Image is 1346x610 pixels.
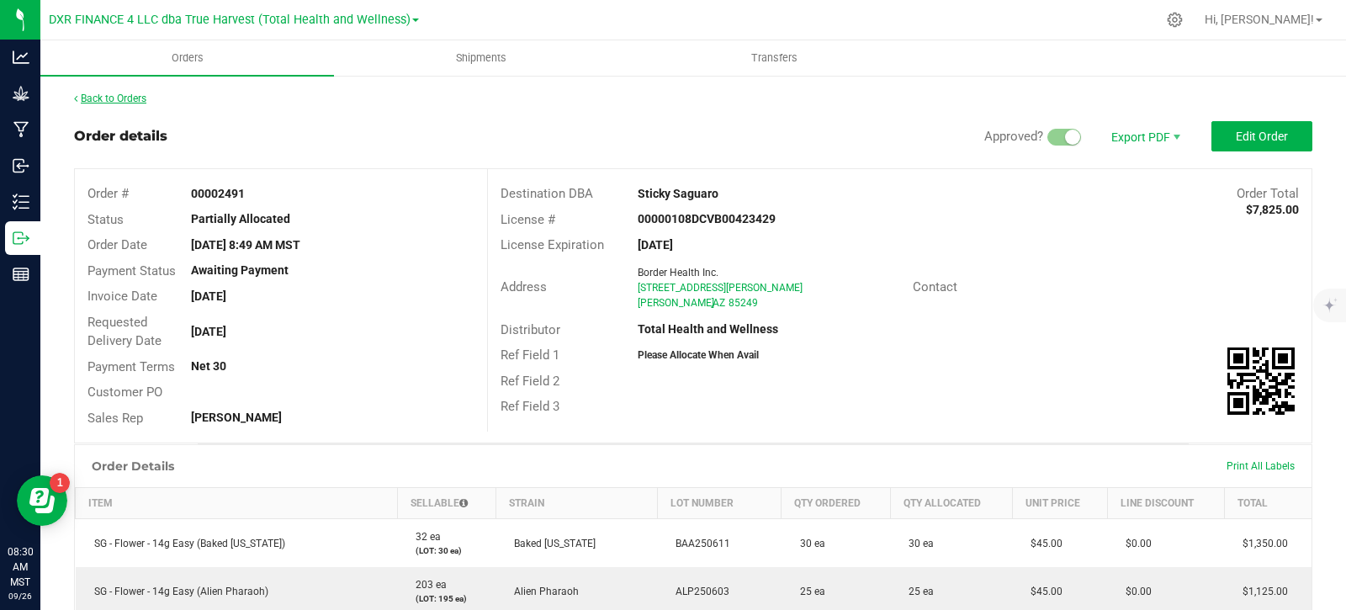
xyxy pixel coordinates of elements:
span: 25 ea [792,586,825,597]
span: Orders [149,50,226,66]
span: Hi, [PERSON_NAME]! [1205,13,1314,26]
inline-svg: Reports [13,266,29,283]
span: AZ [713,297,725,309]
inline-svg: Inbound [13,157,29,174]
span: Ref Field 3 [501,399,559,414]
span: 30 ea [792,538,825,549]
span: 85249 [729,297,758,309]
span: Address [501,279,547,294]
span: [PERSON_NAME] [638,297,714,309]
span: Contact [913,279,957,294]
span: ALP250603 [667,586,729,597]
span: [STREET_ADDRESS][PERSON_NAME] [638,282,803,294]
span: License # [501,212,555,227]
img: Scan me! [1227,347,1295,415]
span: Sales Rep [87,411,143,426]
span: 25 ea [900,586,934,597]
span: 203 ea [407,579,447,591]
span: Requested Delivery Date [87,315,162,349]
a: Shipments [334,40,628,76]
div: Order details [74,126,167,146]
p: (LOT: 30 ea) [407,544,485,557]
th: Unit Price [1012,488,1107,519]
p: (LOT: 195 ea) [407,592,485,605]
button: Edit Order [1211,121,1312,151]
inline-svg: Outbound [13,230,29,247]
h1: Order Details [92,459,174,473]
inline-svg: Inventory [13,194,29,210]
a: Orders [40,40,334,76]
span: Payment Status [87,263,176,278]
strong: Sticky Saguaro [638,187,718,200]
span: BAA250611 [667,538,730,549]
span: Order Total [1237,186,1299,201]
th: Sellable [397,488,495,519]
th: Strain [495,488,657,519]
th: Lot Number [657,488,781,519]
span: $0.00 [1117,538,1152,549]
span: Order # [87,186,129,201]
iframe: Resource center unread badge [50,473,70,493]
inline-svg: Manufacturing [13,121,29,138]
span: $1,350.00 [1234,538,1288,549]
strong: Partially Allocated [191,212,290,225]
span: Edit Order [1236,130,1288,143]
span: Approved? [984,129,1043,144]
span: Print All Labels [1227,460,1295,472]
span: , [711,297,713,309]
p: 09/26 [8,590,33,602]
span: $45.00 [1022,538,1062,549]
strong: $7,825.00 [1246,203,1299,216]
th: Total [1224,488,1312,519]
span: DXR FINANCE 4 LLC dba True Harvest (Total Health and Wellness) [49,13,411,27]
strong: [PERSON_NAME] [191,411,282,424]
strong: Total Health and Wellness [638,322,778,336]
inline-svg: Grow [13,85,29,102]
span: $0.00 [1117,586,1152,597]
th: Item [76,488,398,519]
strong: 00002491 [191,187,245,200]
span: Baked [US_STATE] [506,538,596,549]
span: Ref Field 1 [501,347,559,363]
strong: [DATE] 8:49 AM MST [191,238,300,252]
span: Order Date [87,237,147,252]
span: Invoice Date [87,289,157,304]
th: Qty Allocated [890,488,1012,519]
span: SG - Flower - 14g Easy (Baked [US_STATE]) [86,538,285,549]
span: 30 ea [900,538,934,549]
strong: Awaiting Payment [191,263,289,277]
span: Alien Pharaoh [506,586,579,597]
a: Transfers [628,40,921,76]
strong: Please Allocate When Avail [638,349,759,361]
th: Qty Ordered [782,488,891,519]
span: 32 ea [407,531,441,543]
p: 08:30 AM MST [8,544,33,590]
th: Line Discount [1107,488,1224,519]
strong: [DATE] [638,238,673,252]
div: Manage settings [1164,12,1185,28]
span: Customer PO [87,385,162,400]
a: Back to Orders [74,93,146,104]
strong: 00000108DCVB00423429 [638,212,776,225]
strong: Net 30 [191,359,226,373]
span: $45.00 [1022,586,1062,597]
strong: [DATE] [191,289,226,303]
span: $1,125.00 [1234,586,1288,597]
strong: [DATE] [191,325,226,338]
span: SG - Flower - 14g Easy (Alien Pharaoh) [86,586,268,597]
span: Distributor [501,322,560,337]
span: Payment Terms [87,359,175,374]
span: Status [87,212,124,227]
inline-svg: Analytics [13,49,29,66]
span: Transfers [729,50,820,66]
span: Destination DBA [501,186,593,201]
iframe: Resource center [17,475,67,526]
qrcode: 00002491 [1227,347,1295,415]
span: Ref Field 2 [501,374,559,389]
span: Shipments [433,50,529,66]
span: Border Health Inc. [638,267,718,278]
li: Export PDF [1094,121,1195,151]
span: License Expiration [501,237,604,252]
